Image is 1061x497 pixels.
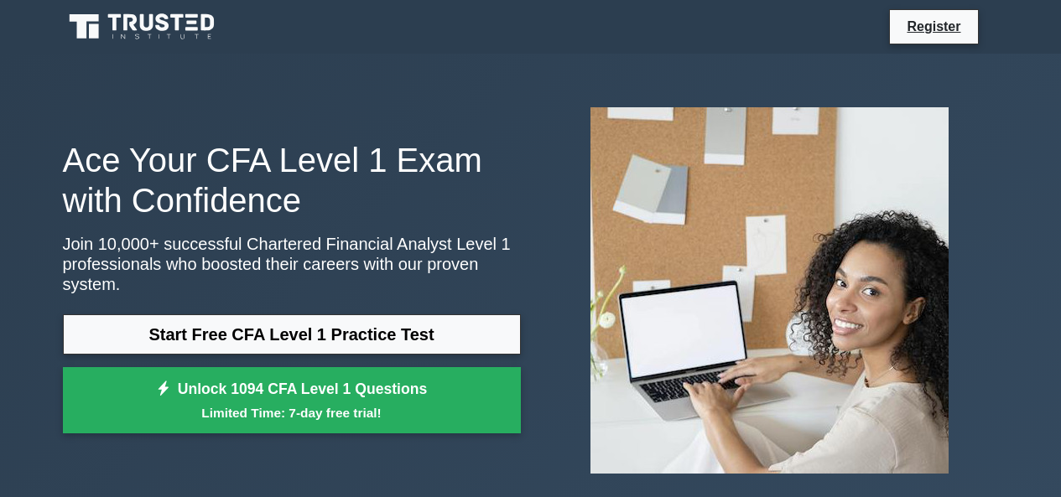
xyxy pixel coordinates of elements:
[63,314,521,355] a: Start Free CFA Level 1 Practice Test
[897,16,970,37] a: Register
[63,234,521,294] p: Join 10,000+ successful Chartered Financial Analyst Level 1 professionals who boosted their caree...
[63,140,521,220] h1: Ace Your CFA Level 1 Exam with Confidence
[84,403,500,422] small: Limited Time: 7-day free trial!
[63,367,521,434] a: Unlock 1094 CFA Level 1 QuestionsLimited Time: 7-day free trial!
